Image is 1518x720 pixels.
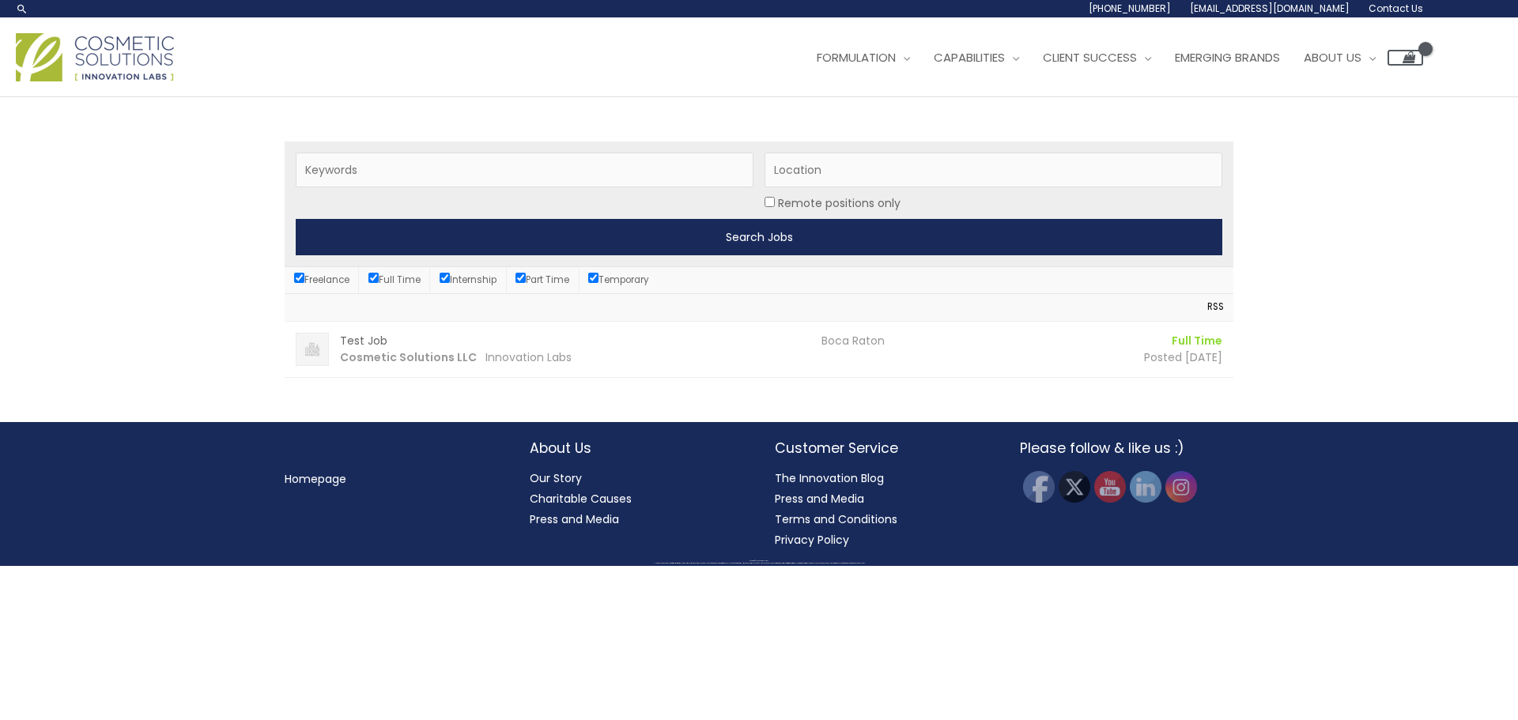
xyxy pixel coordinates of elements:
[440,273,497,286] label: Internship
[530,468,743,530] nav: About Us
[28,563,1490,564] div: All material on this Website, including design, text, images, logos and sounds, are owned by Cosm...
[805,34,922,81] a: Formulation
[530,491,632,507] a: Charitable Causes
[817,49,896,66] span: Formulation
[530,470,582,486] a: Our Story
[368,273,379,283] input: Full Time
[530,438,743,458] h2: About Us
[934,49,1005,66] span: Capabilities
[296,219,1222,255] input: Search Jobs
[294,273,304,283] input: Freelance
[1199,299,1224,316] a: RSS
[296,153,753,187] input: Keywords
[775,438,988,458] h2: Customer Service
[1175,49,1280,66] span: Emerging Brands
[16,2,28,15] a: Search icon link
[765,153,1222,187] input: Location
[793,34,1423,81] nav: Site Navigation
[922,34,1031,81] a: Capabilities
[1163,34,1292,81] a: Emerging Brands
[1304,49,1361,66] span: About Us
[1369,2,1423,15] span: Contact Us
[775,532,849,548] a: Privacy Policy
[775,491,864,507] a: Press and Media
[588,273,649,286] label: Temporary
[515,273,526,283] input: Part Time
[1292,34,1388,81] a: About Us
[515,273,569,286] label: Part Time
[285,471,346,487] a: Homepage
[775,470,884,486] a: The Innovation Blog
[285,322,1233,377] a: Test Job Cosmetic Solutions LLC Innovation Labs Boca Raton Full Time Posted [DATE]
[1050,333,1222,349] li: Full Time
[765,197,775,207] input: Location
[1059,471,1090,503] img: Twitter
[1031,34,1163,81] a: Client Success
[758,560,768,561] span: Cosmetic Solutions
[1388,50,1423,66] a: View Shopping Cart, empty
[296,333,329,366] img: Cosmetic Solutions LLC
[778,193,901,213] label: Remote positions only
[294,273,349,286] label: Freelance
[340,349,477,365] strong: Cosmetic Solutions LLC
[368,273,421,286] label: Full Time
[588,273,599,283] input: Temporary
[1144,349,1222,365] time: Posted [DATE]
[1190,2,1350,15] span: [EMAIL_ADDRESS][DOMAIN_NAME]
[775,468,988,550] nav: Customer Service
[1043,49,1137,66] span: Client Success
[775,511,897,527] a: Terms and Conditions
[1020,438,1233,458] h2: Please follow & like us :)
[285,469,498,489] nav: Menu
[1023,471,1055,503] img: Facebook
[440,273,450,283] input: Internship
[530,511,619,527] a: Press and Media
[28,560,1490,562] div: Copyright © 2025
[810,333,1040,349] div: Boca Raton
[1089,2,1171,15] span: [PHONE_NUMBER]
[16,33,174,81] img: Cosmetic Solutions Logo
[340,333,810,349] h3: Test Job
[485,349,572,365] span: Innovation Labs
